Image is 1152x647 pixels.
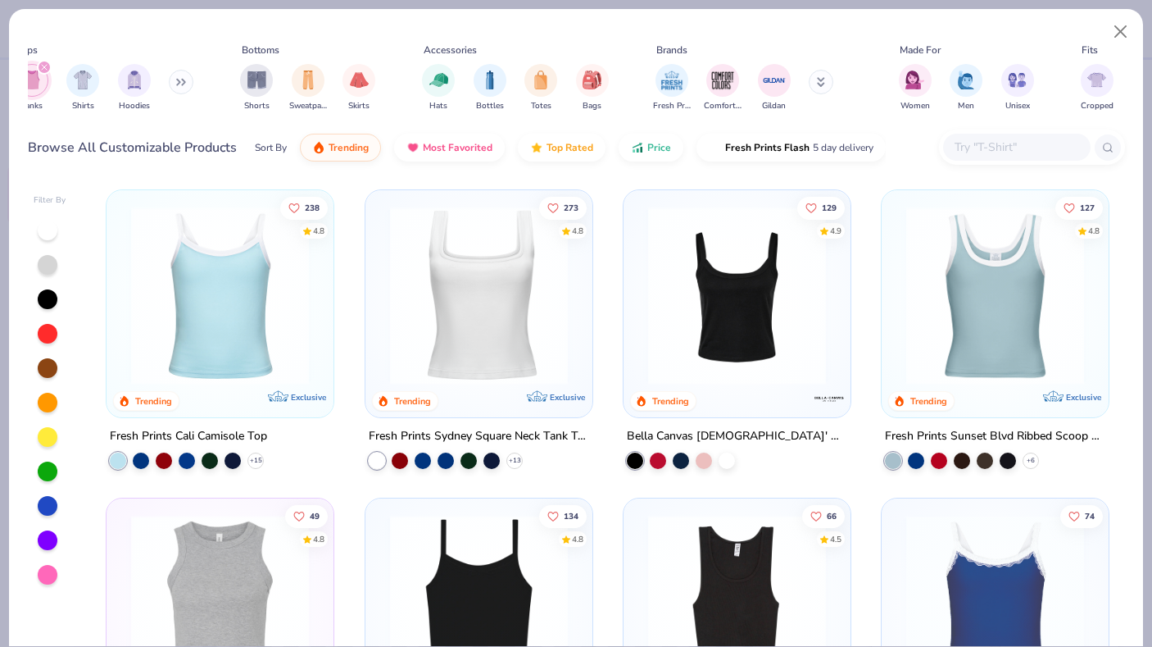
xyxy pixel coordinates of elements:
[813,382,846,415] img: Bella + Canvas logo
[66,64,99,112] button: filter button
[619,134,683,162] button: Price
[312,141,325,154] img: trending.gif
[16,64,48,112] div: filter for Tanks
[429,100,447,112] span: Hats
[119,100,150,112] span: Hoodies
[240,64,273,112] button: filter button
[762,100,786,112] span: Gildan
[704,64,742,112] button: filter button
[474,64,506,112] div: filter for Bottles
[1082,43,1098,57] div: Fits
[1080,203,1095,212] span: 127
[900,43,941,57] div: Made For
[656,43,687,57] div: Brands
[1001,64,1034,112] div: filter for Unisex
[348,100,370,112] span: Skirts
[830,225,841,237] div: 4.9
[28,138,237,157] div: Browse All Customizable Products
[118,64,151,112] button: filter button
[953,138,1079,157] input: Try "T-Shirt"
[342,64,375,112] div: filter for Skirts
[762,68,787,93] img: Gildan Image
[899,64,932,112] button: filter button
[342,64,375,112] button: filter button
[244,100,270,112] span: Shorts
[538,196,586,219] button: Like
[422,64,455,112] div: filter for Hats
[547,141,593,154] span: Top Rated
[524,64,557,112] button: filter button
[289,64,327,112] div: filter for Sweatpants
[476,100,504,112] span: Bottles
[110,426,267,447] div: Fresh Prints Cali Camisole Top
[1081,64,1113,112] button: filter button
[34,194,66,207] div: Filter By
[660,68,684,93] img: Fresh Prints Image
[950,64,982,112] div: filter for Men
[292,392,327,403] span: Exclusive
[1008,71,1027,89] img: Unisex Image
[576,64,609,112] div: filter for Bags
[653,64,691,112] button: filter button
[905,71,924,89] img: Women Image
[696,134,886,162] button: Fresh Prints Flash5 day delivery
[899,64,932,112] div: filter for Women
[1081,64,1113,112] div: filter for Cropped
[550,392,585,403] span: Exclusive
[422,64,455,112] button: filter button
[247,71,266,89] img: Shorts Image
[1085,513,1095,521] span: 74
[289,64,327,112] button: filter button
[118,64,151,112] div: filter for Hoodies
[885,426,1105,447] div: Fresh Prints Sunset Blvd Ribbed Scoop Tank Top
[950,64,982,112] button: filter button
[125,71,143,89] img: Hoodies Image
[531,100,551,112] span: Totes
[350,71,369,89] img: Skirts Image
[1060,505,1103,528] button: Like
[647,141,671,154] span: Price
[524,64,557,112] div: filter for Totes
[1105,16,1136,48] button: Close
[958,100,974,112] span: Men
[394,134,505,162] button: Most Favorited
[16,43,38,57] div: Tops
[299,71,317,89] img: Sweatpants Image
[957,71,975,89] img: Men Image
[66,64,99,112] div: filter for Shirts
[822,203,837,212] span: 129
[508,456,520,466] span: + 13
[72,100,94,112] span: Shirts
[1005,100,1030,112] span: Unisex
[704,100,742,112] span: Comfort Colors
[382,207,576,385] img: 94a2aa95-cd2b-4983-969b-ecd512716e9a
[329,141,369,154] span: Trending
[532,71,550,89] img: Totes Image
[900,100,930,112] span: Women
[576,64,609,112] button: filter button
[583,71,601,89] img: Bags Image
[571,225,583,237] div: 4.8
[310,513,320,521] span: 49
[583,100,601,112] span: Bags
[538,505,586,528] button: Like
[797,196,845,219] button: Like
[830,534,841,546] div: 4.5
[285,505,328,528] button: Like
[898,207,1092,385] img: 805349cc-a073-4baf-ae89-b2761e757b43
[1001,64,1034,112] button: filter button
[313,225,324,237] div: 4.8
[16,64,48,112] button: filter button
[300,134,381,162] button: Trending
[710,68,735,93] img: Comfort Colors Image
[653,100,691,112] span: Fresh Prints
[1066,392,1101,403] span: Exclusive
[563,513,578,521] span: 134
[653,64,691,112] div: filter for Fresh Prints
[21,100,43,112] span: Tanks
[240,64,273,112] div: filter for Shorts
[406,141,420,154] img: most_fav.gif
[313,534,324,546] div: 4.8
[250,456,262,466] span: + 15
[802,505,845,528] button: Like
